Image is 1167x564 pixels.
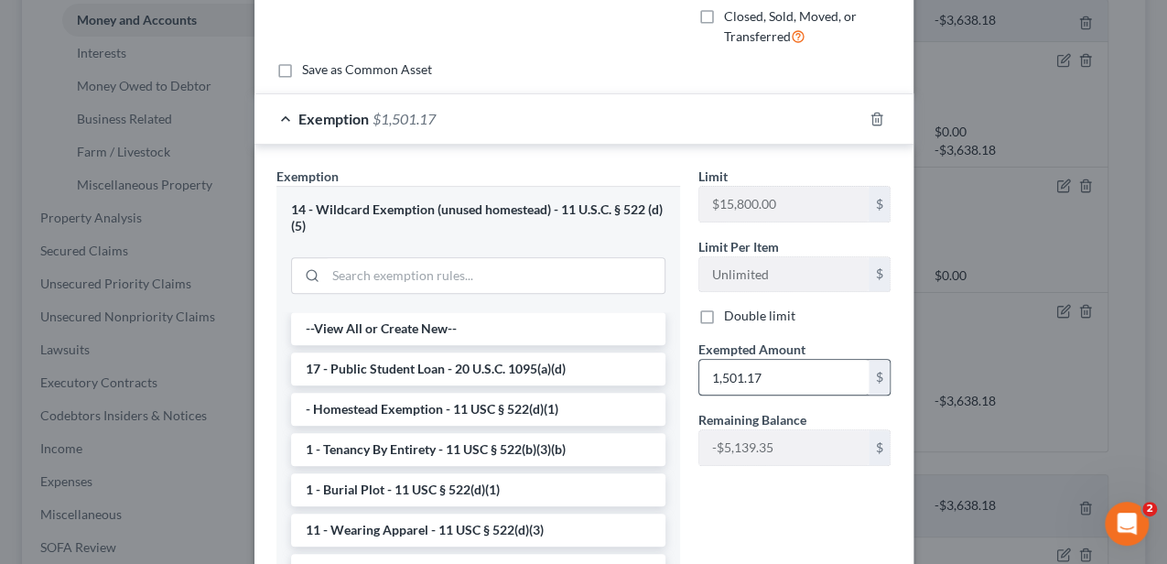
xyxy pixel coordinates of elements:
[276,168,339,184] span: Exemption
[699,187,869,222] input: --
[698,237,779,256] label: Limit Per Item
[699,360,869,395] input: 0.00
[1142,502,1157,516] span: 2
[869,257,891,292] div: $
[291,352,665,385] li: 17 - Public Student Loan - 20 U.S.C. 1095(a)(d)
[291,433,665,466] li: 1 - Tenancy By Entirety - 11 USC § 522(b)(3)(b)
[373,110,436,127] span: $1,501.17
[326,258,665,293] input: Search exemption rules...
[1105,502,1149,546] iframe: Intercom live chat
[869,187,891,222] div: $
[302,60,432,79] label: Save as Common Asset
[698,410,806,429] label: Remaining Balance
[291,393,665,426] li: - Homestead Exemption - 11 USC § 522(d)(1)
[699,257,869,292] input: --
[298,110,369,127] span: Exemption
[724,8,857,44] span: Closed, Sold, Moved, or Transferred
[291,473,665,506] li: 1 - Burial Plot - 11 USC § 522(d)(1)
[291,514,665,547] li: 11 - Wearing Apparel - 11 USC § 522(d)(3)
[698,168,728,184] span: Limit
[869,430,891,465] div: $
[699,430,869,465] input: --
[869,360,891,395] div: $
[724,307,795,325] label: Double limit
[291,312,665,345] li: --View All or Create New--
[698,342,805,357] span: Exempted Amount
[291,201,665,235] div: 14 - Wildcard Exemption (unused homestead) - 11 U.S.C. § 522 (d)(5)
